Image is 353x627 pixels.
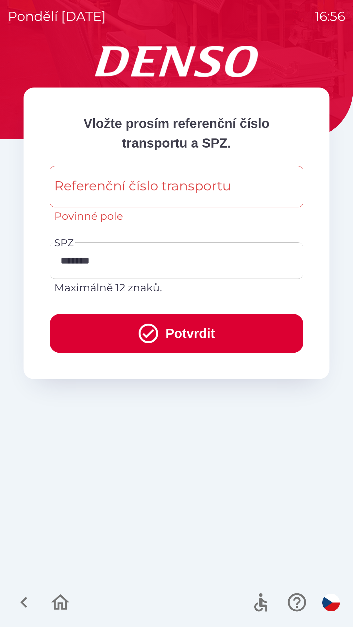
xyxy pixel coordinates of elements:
[322,594,340,611] img: cs flag
[50,114,303,153] p: Vložte prosím referenční číslo transportu a SPZ.
[54,280,299,296] p: Maximálně 12 znaků.
[54,208,299,224] p: Povinné pole
[315,7,345,26] p: 16:56
[24,46,329,77] img: Logo
[8,7,106,26] p: pondělí [DATE]
[50,314,303,353] button: Potvrdit
[54,236,74,250] label: SPZ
